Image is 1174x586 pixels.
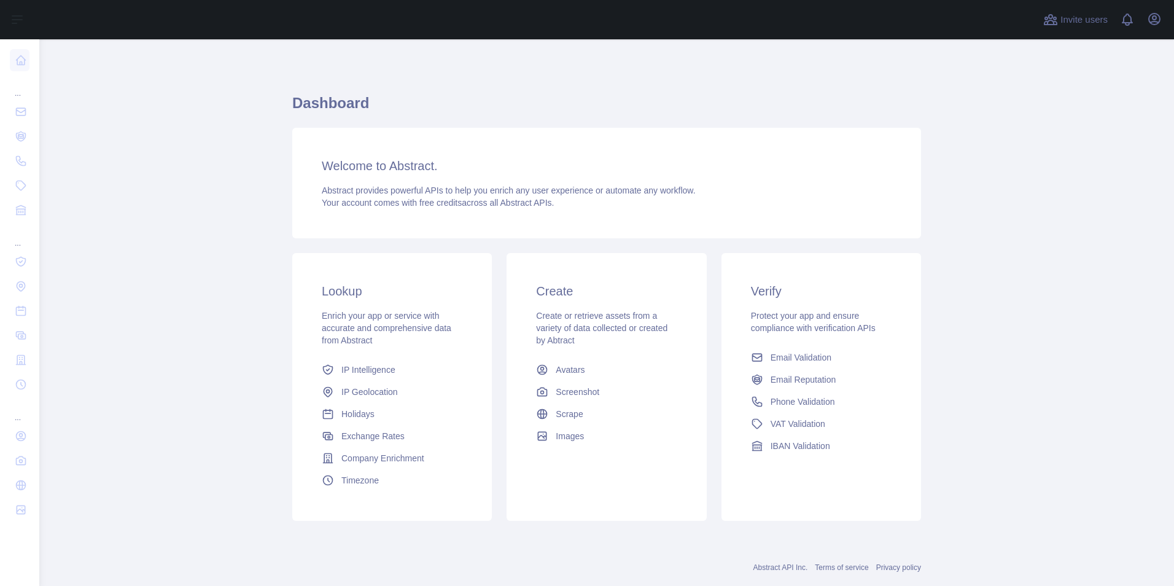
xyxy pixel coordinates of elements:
[10,224,29,248] div: ...
[1060,13,1108,27] span: Invite users
[341,474,379,486] span: Timezone
[771,351,831,364] span: Email Validation
[753,563,808,572] a: Abstract API Inc.
[746,413,896,435] a: VAT Validation
[531,381,682,403] a: Screenshot
[317,403,467,425] a: Holidays
[746,435,896,457] a: IBAN Validation
[10,398,29,423] div: ...
[341,430,405,442] span: Exchange Rates
[1041,10,1110,29] button: Invite users
[531,425,682,447] a: Images
[771,396,835,408] span: Phone Validation
[531,359,682,381] a: Avatars
[746,391,896,413] a: Phone Validation
[556,430,584,442] span: Images
[322,157,892,174] h3: Welcome to Abstract.
[419,198,462,208] span: free credits
[556,364,585,376] span: Avatars
[876,563,921,572] a: Privacy policy
[317,359,467,381] a: IP Intelligence
[556,386,599,398] span: Screenshot
[771,440,830,452] span: IBAN Validation
[746,369,896,391] a: Email Reputation
[322,186,696,195] span: Abstract provides powerful APIs to help you enrich any user experience or automate any workflow.
[815,563,868,572] a: Terms of service
[322,198,554,208] span: Your account comes with across all Abstract APIs.
[341,408,375,420] span: Holidays
[341,364,395,376] span: IP Intelligence
[317,447,467,469] a: Company Enrichment
[322,311,451,345] span: Enrich your app or service with accurate and comprehensive data from Abstract
[751,311,876,333] span: Protect your app and ensure compliance with verification APIs
[771,373,836,386] span: Email Reputation
[531,403,682,425] a: Scrape
[10,74,29,98] div: ...
[341,452,424,464] span: Company Enrichment
[317,381,467,403] a: IP Geolocation
[317,425,467,447] a: Exchange Rates
[292,93,921,123] h1: Dashboard
[536,311,667,345] span: Create or retrieve assets from a variety of data collected or created by Abtract
[536,283,677,300] h3: Create
[317,469,467,491] a: Timezone
[322,283,462,300] h3: Lookup
[556,408,583,420] span: Scrape
[751,283,892,300] h3: Verify
[746,346,896,369] a: Email Validation
[341,386,398,398] span: IP Geolocation
[771,418,825,430] span: VAT Validation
